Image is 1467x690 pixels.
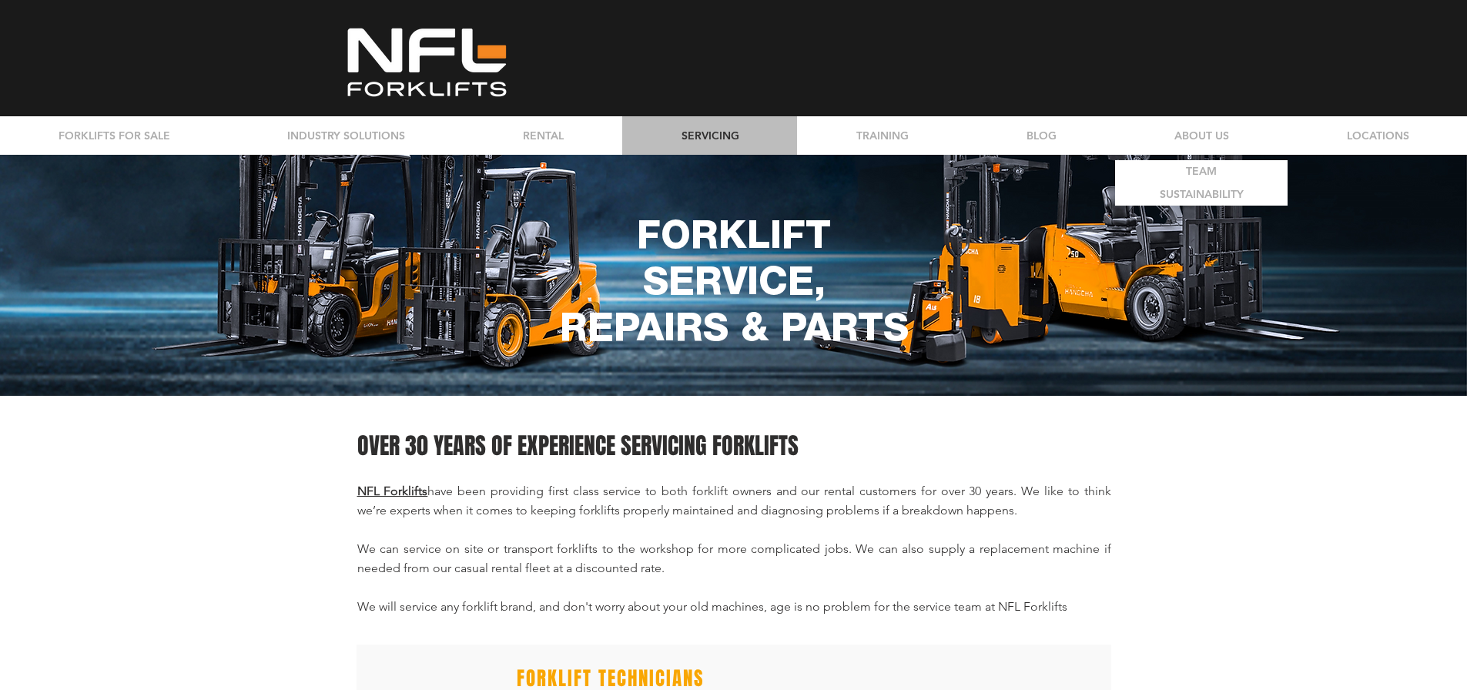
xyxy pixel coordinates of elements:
[280,116,413,155] p: INDUSTRY SOLUTIONS
[560,211,909,350] span: FORKLIFT SERVICE, REPAIRS & PARTS
[357,541,1111,575] span: We can service on site or transport forklifts to the workshop for more complicated jobs. We can a...
[622,116,797,155] a: SERVICING
[357,484,1111,517] span: have been providing first class service to both forklift owners and our rental customers for over...
[1167,116,1237,155] p: ABOUT US
[51,116,178,155] p: FORKLIFTS FOR SALE
[1019,116,1064,155] p: BLOG
[1181,160,1222,183] p: TEAM
[515,116,571,155] p: RENTAL
[228,116,464,155] a: INDUSTRY SOLUTIONS
[464,116,622,155] a: RENTAL
[1115,116,1288,155] div: ABOUT US
[357,599,1067,614] span: We will service any forklift brand, and don't worry about your old machines, age is no problem fo...
[1339,116,1417,155] p: LOCATIONS
[849,116,916,155] p: TRAINING
[967,116,1115,155] a: BLOG
[357,429,799,463] span: OVER 30 YEARS OF EXPERIENCE SERVICING FORKLIFTS
[357,484,428,498] a: NFL Forklifts
[797,116,967,155] a: TRAINING
[674,116,747,155] p: SERVICING
[339,25,515,100] img: NFL White_LG clearcut.png
[1115,160,1288,183] a: TEAM
[1154,183,1249,206] p: SUSTAINABILITY
[1115,183,1288,206] a: SUSTAINABILITY
[1288,116,1467,155] div: LOCATIONS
